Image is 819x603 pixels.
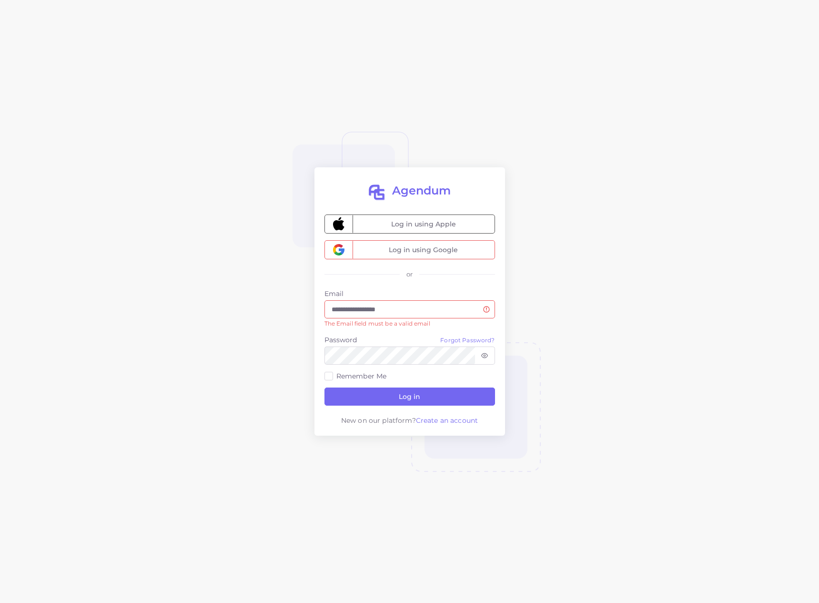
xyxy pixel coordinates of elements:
a: Create an account [416,416,478,425]
a: Forgot Password? [440,335,495,347]
div: or [400,270,419,279]
small: The Email field must be a valid email [324,320,430,327]
button: Log in using Apple [324,215,495,234]
h2: Agendum [392,184,451,198]
span: Log in using Apple [353,215,495,233]
label: Email [324,289,495,298]
a: Agendum [324,184,495,201]
button: Log in [324,388,495,406]
label: Remember Me [336,371,387,381]
button: Log in using Google [324,240,495,259]
span: Log in using Google [353,241,495,259]
span: New on our platform? [341,416,416,425]
label: Password [324,335,357,345]
small: Forgot Password? [440,337,495,344]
